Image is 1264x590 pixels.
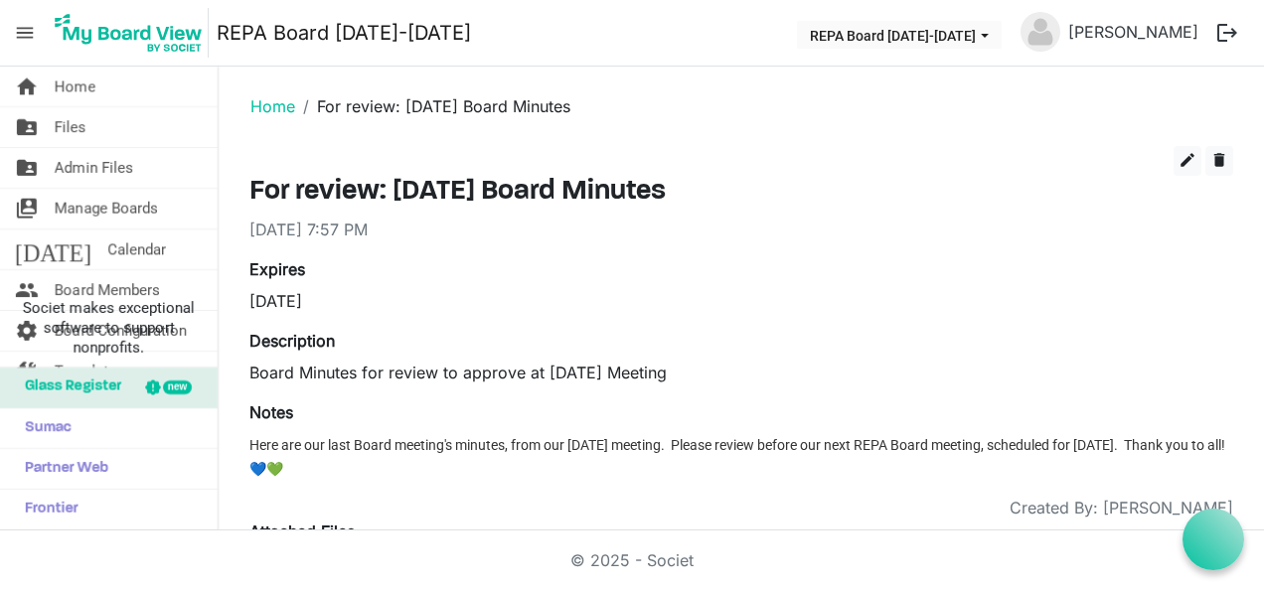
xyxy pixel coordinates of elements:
[249,218,1233,241] div: [DATE] 7:57 PM
[55,270,160,310] span: Board Members
[250,96,295,116] a: Home
[55,148,133,188] span: Admin Files
[1205,146,1233,176] button: delete
[15,449,108,489] span: Partner Web
[15,229,91,269] span: [DATE]
[249,176,1233,210] h3: For review: [DATE] Board Minutes
[797,21,1002,49] button: REPA Board 2025-2026 dropdownbutton
[49,8,217,58] a: My Board View Logo
[163,380,192,394] div: new
[15,408,72,448] span: Sumac
[249,329,335,353] label: Description
[295,94,570,118] li: For review: [DATE] Board Minutes
[249,289,726,313] div: [DATE]
[15,490,79,529] span: Frontier
[1206,12,1248,54] button: logout
[107,229,166,269] span: Calendar
[49,8,209,58] img: My Board View Logo
[1179,151,1196,169] span: edit
[55,67,95,106] span: Home
[15,107,39,147] span: folder_shared
[15,189,39,228] span: switch_account
[6,14,44,52] span: menu
[249,400,293,424] label: Notes
[249,437,1225,477] span: Here are our last Board meeting's minutes, from our [DATE] meeting. Please review before our next...
[570,550,694,570] a: © 2025 - Societ
[55,107,86,147] span: Files
[249,519,355,543] label: Attached Files
[1210,151,1228,169] span: delete
[15,67,39,106] span: home
[55,189,158,228] span: Manage Boards
[1174,146,1201,176] button: edit
[15,368,121,407] span: Glass Register
[249,257,305,281] label: Expires
[217,13,471,53] a: REPA Board [DATE]-[DATE]
[15,148,39,188] span: folder_shared
[1060,12,1206,52] a: [PERSON_NAME]
[9,298,209,358] span: Societ makes exceptional software to support nonprofits.
[249,361,1233,384] p: Board Minutes for review to approve at [DATE] Meeting
[15,270,39,310] span: people
[1010,496,1233,519] span: Created By: [PERSON_NAME]
[1021,12,1060,52] img: no-profile-picture.svg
